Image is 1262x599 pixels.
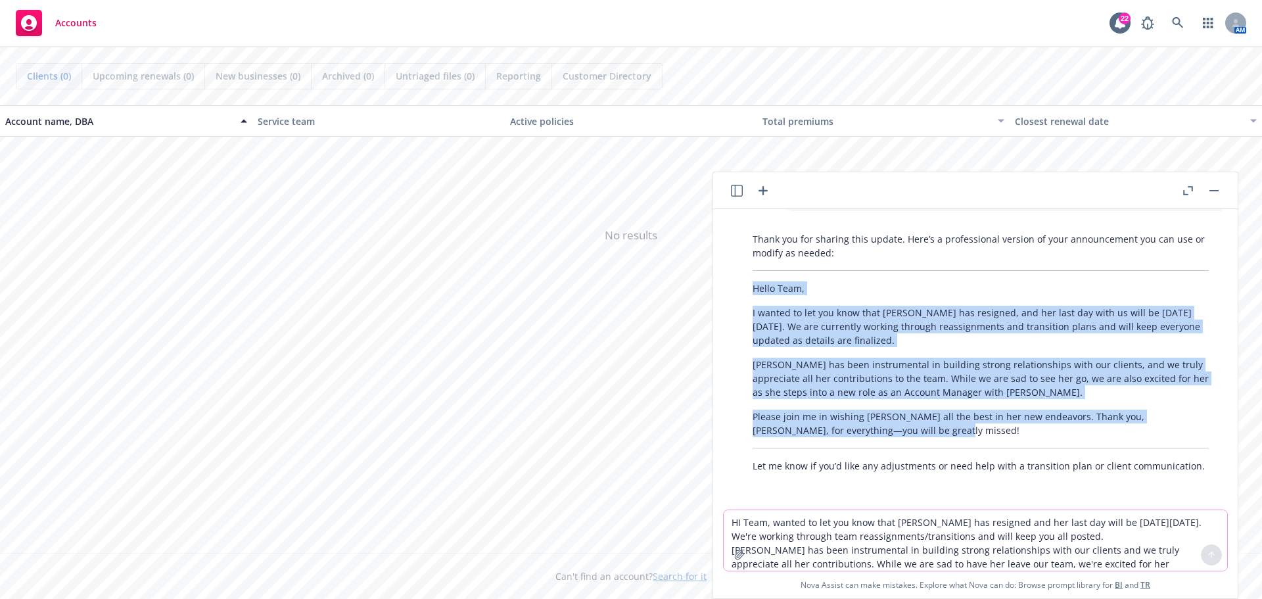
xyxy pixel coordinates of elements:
p: Hello Team, [753,281,1209,295]
div: Service team [258,114,500,128]
button: Service team [252,105,505,137]
p: Please join me in wishing [PERSON_NAME] all the best in her new endeavors. Thank you, [PERSON_NAM... [753,410,1209,437]
div: Account name, DBA [5,114,233,128]
a: BI [1115,579,1123,590]
span: Archived (0) [322,69,374,83]
span: Nova Assist can make mistakes. Explore what Nova can do: Browse prompt library for and [801,571,1150,598]
p: [PERSON_NAME] has been instrumental in building strong relationships with our clients, and we tru... [753,358,1209,399]
div: Closest renewal date [1015,114,1242,128]
button: Total premiums [757,105,1010,137]
span: Accounts [55,18,97,28]
span: Upcoming renewals (0) [93,69,194,83]
p: Thank you for sharing this update. Here’s a professional version of your announcement you can use... [753,232,1209,260]
a: Accounts [11,5,102,41]
span: Reporting [496,69,541,83]
span: Clients (0) [27,69,71,83]
p: I wanted to let you know that [PERSON_NAME] has resigned, and her last day with us will be [DATE]... [753,306,1209,347]
div: Active policies [510,114,752,128]
span: Can't find an account? [555,569,707,583]
span: Untriaged files (0) [396,69,475,83]
a: Search [1165,10,1191,36]
div: Total premiums [762,114,990,128]
div: 22 [1119,12,1131,24]
a: Search for it [653,570,707,583]
span: New businesses (0) [216,69,300,83]
a: Report a Bug [1134,10,1161,36]
span: Customer Directory [563,69,651,83]
a: Switch app [1195,10,1221,36]
a: TR [1140,579,1150,590]
button: Active policies [505,105,757,137]
p: Let me know if you’d like any adjustments or need help with a transition plan or client communica... [753,459,1209,473]
button: Closest renewal date [1010,105,1262,137]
